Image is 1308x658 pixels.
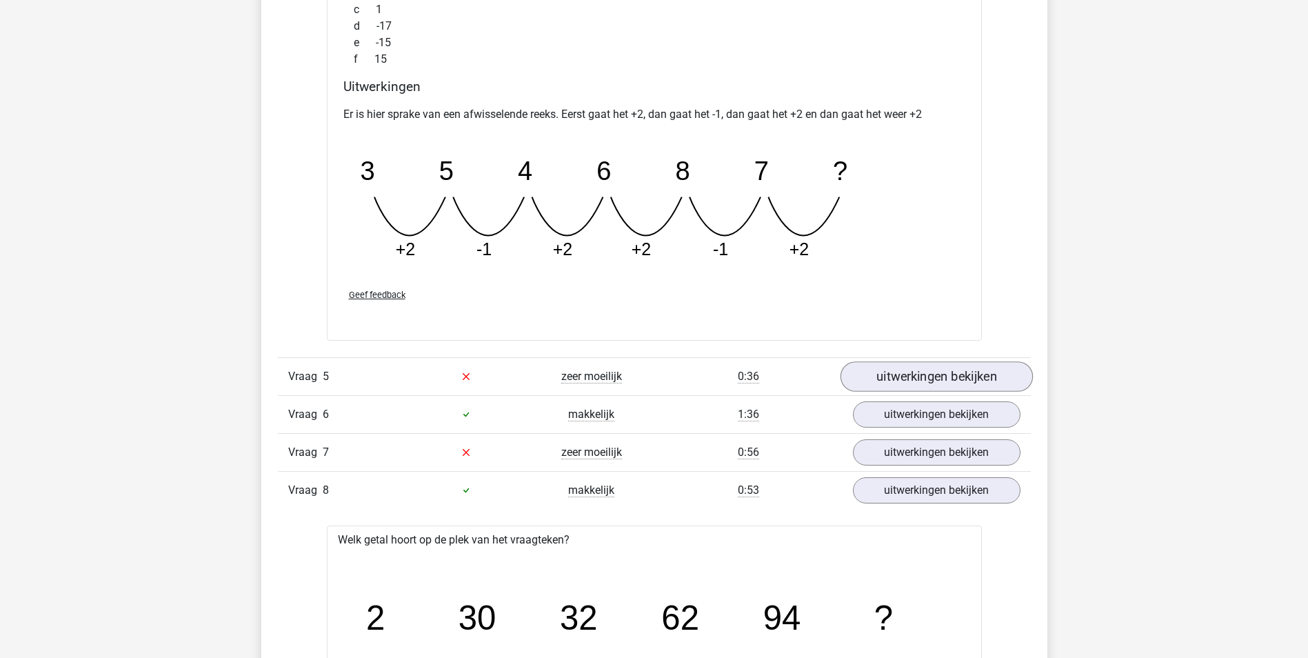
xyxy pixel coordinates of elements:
tspan: ? [875,599,894,637]
tspan: 2 [366,599,385,637]
tspan: 30 [459,599,496,637]
div: -15 [343,34,965,51]
a: uitwerkingen bekijken [840,361,1032,392]
span: c [354,1,376,18]
span: 0:36 [738,370,759,383]
span: Vraag [288,368,323,385]
tspan: +2 [789,239,809,259]
span: 8 [323,483,329,497]
span: zeer moeilijk [561,446,622,459]
a: uitwerkingen bekijken [853,401,1020,428]
div: -17 [343,18,965,34]
tspan: 62 [662,599,700,637]
span: makkelijk [568,483,614,497]
div: 1 [343,1,965,18]
span: Vraag [288,444,323,461]
tspan: 5 [439,156,453,185]
a: uitwerkingen bekijken [853,477,1020,504]
tspan: -1 [476,239,491,259]
tspan: 3 [360,156,374,185]
tspan: 7 [754,156,768,185]
tspan: 32 [560,599,598,637]
span: 5 [323,370,329,383]
tspan: +2 [552,239,572,259]
span: makkelijk [568,408,614,421]
span: 0:53 [738,483,759,497]
span: d [354,18,376,34]
span: zeer moeilijk [561,370,622,383]
span: 0:56 [738,446,759,459]
tspan: 6 [596,156,611,185]
span: Vraag [288,482,323,499]
p: Er is hier sprake van een afwisselende reeks. Eerst gaat het +2, dan gaat het -1, dan gaat het +2... [343,106,965,123]
tspan: -1 [712,239,727,259]
span: 6 [323,408,329,421]
tspan: +2 [631,239,651,259]
span: e [354,34,376,51]
tspan: 94 [764,599,802,637]
span: 1:36 [738,408,759,421]
tspan: 4 [517,156,532,185]
tspan: ? [833,156,847,185]
tspan: 8 [675,156,690,185]
tspan: +2 [395,239,415,259]
span: f [354,51,374,68]
div: 15 [343,51,965,68]
span: 7 [323,446,329,459]
span: Vraag [288,406,323,423]
span: Geef feedback [349,290,405,300]
a: uitwerkingen bekijken [853,439,1020,466]
h4: Uitwerkingen [343,79,965,94]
